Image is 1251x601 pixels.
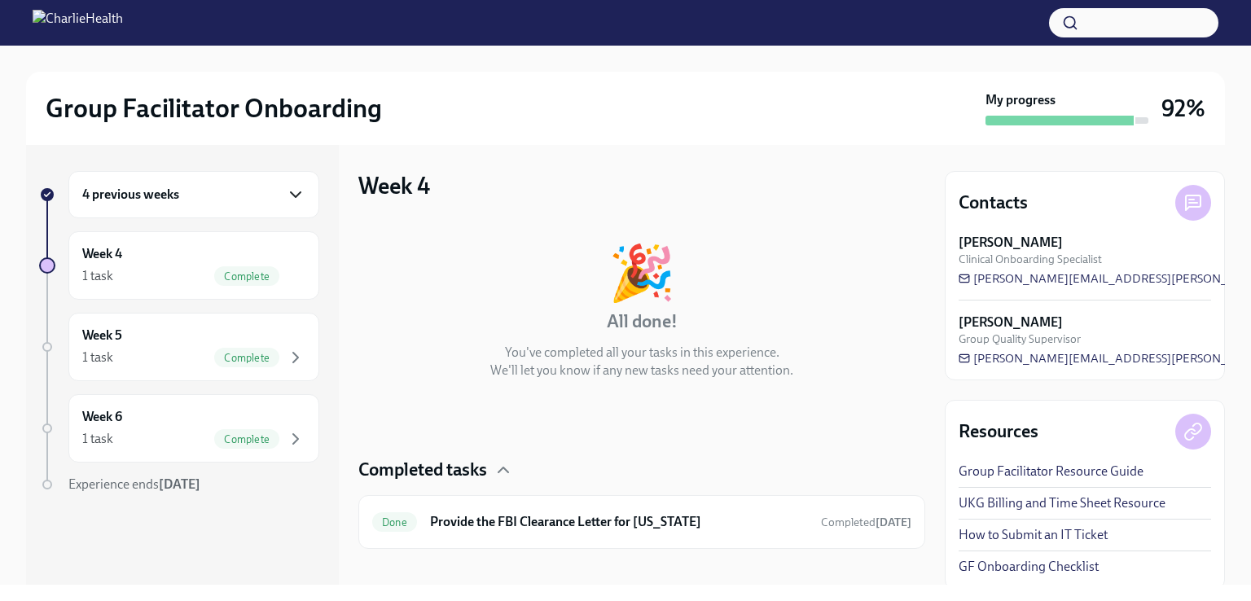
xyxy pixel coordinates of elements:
h6: Week 4 [82,245,122,263]
a: How to Submit an IT Ticket [959,526,1108,544]
p: We'll let you know if any new tasks need your attention. [490,362,793,379]
h4: Completed tasks [358,458,487,482]
div: 1 task [82,267,113,285]
div: 1 task [82,430,113,448]
a: Week 41 taskComplete [39,231,319,300]
span: Experience ends [68,476,200,492]
div: 4 previous weeks [68,171,319,218]
strong: My progress [985,91,1056,109]
span: Done [372,516,417,529]
h6: Week 6 [82,408,122,426]
span: Complete [214,433,279,445]
a: Group Facilitator Resource Guide [959,463,1143,480]
a: Week 61 taskComplete [39,394,319,463]
h6: 4 previous weeks [82,186,179,204]
div: Completed tasks [358,458,925,482]
strong: [DATE] [159,476,200,492]
strong: [PERSON_NAME] [959,234,1063,252]
div: 1 task [82,349,113,366]
span: Completed [821,515,911,529]
a: UKG Billing and Time Sheet Resource [959,494,1165,512]
h4: Resources [959,419,1038,444]
span: Complete [214,270,279,283]
span: Clinical Onboarding Specialist [959,252,1102,267]
h6: Provide the FBI Clearance Letter for [US_STATE] [430,513,808,531]
img: CharlieHealth [33,10,123,36]
span: Group Quality Supervisor [959,331,1081,347]
h4: Contacts [959,191,1028,215]
p: You've completed all your tasks in this experience. [505,344,779,362]
h3: Week 4 [358,171,430,200]
span: Complete [214,352,279,364]
h4: All done! [607,309,678,334]
h2: Group Facilitator Onboarding [46,92,382,125]
h6: Week 5 [82,327,122,344]
span: September 25th, 2025 18:05 [821,515,911,530]
a: DoneProvide the FBI Clearance Letter for [US_STATE]Completed[DATE] [372,509,911,535]
strong: [DATE] [876,515,911,529]
h3: 92% [1161,94,1205,123]
strong: [PERSON_NAME] [959,314,1063,331]
a: GF Onboarding Checklist [959,558,1099,576]
a: Week 51 taskComplete [39,313,319,381]
div: 🎉 [608,246,675,300]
